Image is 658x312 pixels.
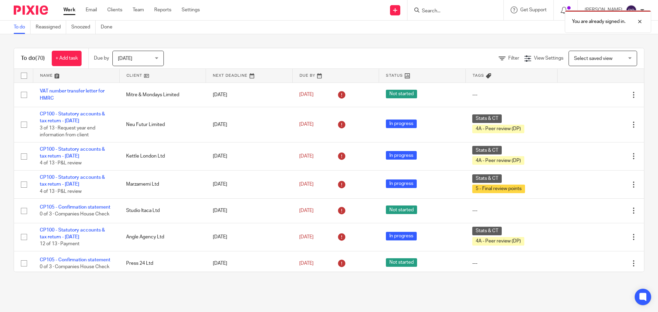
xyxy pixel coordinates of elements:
[386,205,417,214] span: Not started
[94,55,109,62] p: Due by
[206,107,292,142] td: [DATE]
[472,185,525,193] span: 5 - Final review points
[154,7,171,13] a: Reports
[119,223,206,251] td: Angle Agency Ltd
[40,147,105,159] a: CP100 - Statutory accounts & tax return - [DATE]
[386,179,417,188] span: In progress
[472,114,502,123] span: Stats & CT
[71,21,96,34] a: Snoozed
[534,56,563,61] span: View Settings
[14,5,48,15] img: Pixie
[386,90,417,98] span: Not started
[299,122,314,127] span: [DATE]
[473,74,484,77] span: Tags
[40,241,80,246] span: 12 of 13 · Payment
[472,174,502,183] span: Stats & CT
[508,56,519,61] span: Filter
[206,199,292,223] td: [DATE]
[472,146,502,154] span: Stats & CT
[299,92,314,97] span: [DATE]
[40,205,110,210] a: CP105 - Confirmation statement
[386,120,417,128] span: In progress
[119,199,206,223] td: Studio Itaca Ltd
[14,21,31,34] a: To do
[206,251,292,275] td: [DATE]
[40,175,105,187] a: CP100 - Statutory accounts & tax return - [DATE]
[299,154,314,159] span: [DATE]
[119,107,206,142] td: Neu Futur Limited
[118,56,132,61] span: [DATE]
[472,207,550,214] div: ---
[133,7,144,13] a: Team
[40,228,105,239] a: CP100 - Statutory accounts & tax return - [DATE]
[40,161,82,166] span: 4 of 13 · P&L review
[386,232,417,240] span: In progress
[472,260,550,267] div: ---
[40,258,110,262] a: CP105 - Confirmation statement
[35,55,45,61] span: (70)
[206,223,292,251] td: [DATE]
[386,151,417,160] span: In progress
[40,189,82,194] span: 4 of 13 · P&L review
[86,7,97,13] a: Email
[299,208,314,213] span: [DATE]
[206,170,292,198] td: [DATE]
[626,5,637,16] img: svg%3E
[40,89,105,100] a: VAT number transfer letter for HMRC
[182,7,200,13] a: Settings
[40,112,105,123] a: CP100 - Statutory accounts & tax return - [DATE]
[472,91,550,98] div: ---
[107,7,122,13] a: Clients
[119,83,206,107] td: Mitre & Mondays Limited
[472,156,524,165] span: 4A - Peer review (DP)
[472,237,524,246] span: 4A - Peer review (DP)
[40,264,109,269] span: 0 of 3 · Companies House Check
[36,21,66,34] a: Reassigned
[386,258,417,267] span: Not started
[40,212,109,216] span: 0 of 3 · Companies House Check
[119,170,206,198] td: Marzamemi Ltd
[472,227,502,235] span: Stats & CT
[63,7,75,13] a: Work
[40,126,95,138] span: 3 of 13 · Request year end information from client
[206,142,292,170] td: [DATE]
[299,235,314,239] span: [DATE]
[572,18,625,25] p: You are already signed in.
[119,142,206,170] td: Kettle London Ltd
[119,251,206,275] td: Press 24 Ltd
[299,182,314,187] span: [DATE]
[52,51,82,66] a: + Add task
[206,83,292,107] td: [DATE]
[21,55,45,62] h1: To do
[101,21,118,34] a: Done
[574,56,612,61] span: Select saved view
[472,125,524,133] span: 4A - Peer review (DP)
[299,261,314,266] span: [DATE]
